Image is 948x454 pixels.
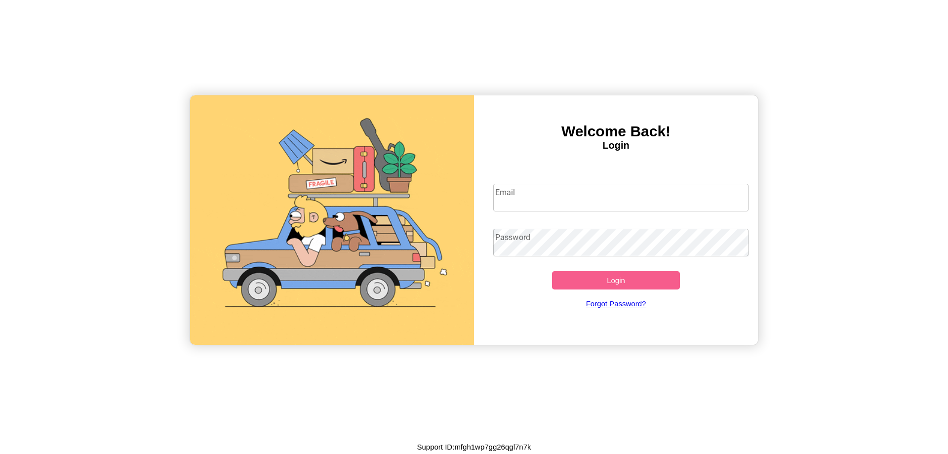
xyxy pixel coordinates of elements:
[190,95,474,345] img: gif
[552,271,680,289] button: Login
[474,140,758,151] h4: Login
[474,123,758,140] h3: Welcome Back!
[417,440,531,454] p: Support ID: mfgh1wp7gg26qgl7n7k
[488,289,744,318] a: Forgot Password?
